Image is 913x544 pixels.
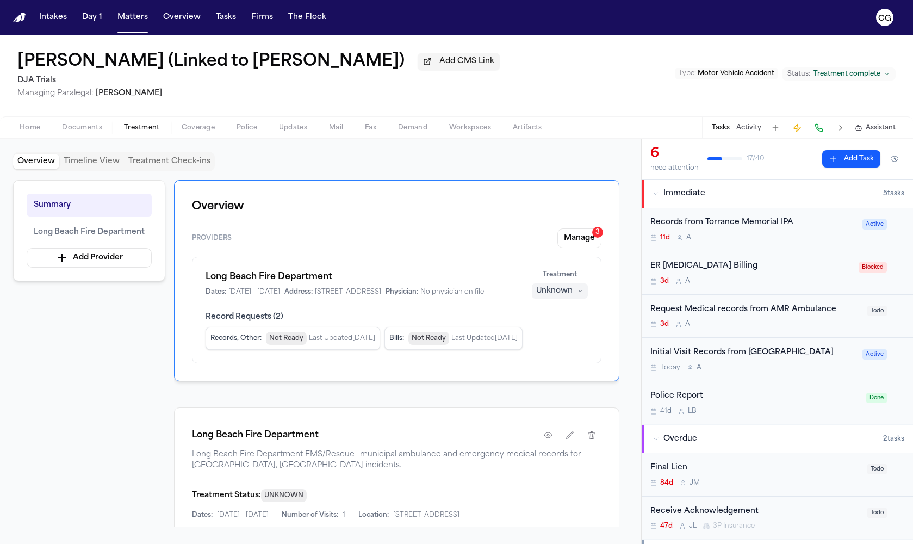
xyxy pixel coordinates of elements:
span: Physician: [386,288,418,296]
span: A [686,233,691,242]
span: J M [690,479,700,487]
button: Immediate5tasks [642,180,913,208]
span: Immediate [663,188,705,199]
span: A [697,363,701,372]
span: Managing Paralegal: [17,89,94,97]
text: CG [878,15,891,22]
span: Not Ready [266,332,307,345]
span: Record Requests ( 2 ) [206,312,588,323]
span: Blocked [859,262,887,273]
span: Home [20,123,40,132]
span: Not Ready [408,332,449,345]
button: The Flock [284,8,331,27]
span: Dates: [192,511,213,520]
div: 6 [650,145,699,163]
span: Artifacts [513,123,542,132]
div: Open task: Final Lien [642,453,913,497]
span: 47d [660,522,673,530]
div: Unknown [536,286,573,296]
span: 5 task s [883,189,904,198]
button: Add Task [768,120,783,135]
button: Activity [736,123,761,132]
div: 3 [592,227,603,238]
span: 84d [660,479,673,487]
span: UNKNOWN [261,489,307,502]
span: Documents [62,123,102,132]
span: J L [689,522,697,530]
span: Active [862,219,887,230]
button: Assistant [855,123,896,132]
button: Tasks [712,123,730,132]
span: Treatment [124,123,160,132]
button: Intakes [35,8,71,27]
span: Treatment complete [813,70,880,78]
span: 3d [660,277,669,286]
span: No physician on file [420,288,484,296]
span: Updates [279,123,307,132]
span: Demand [398,123,427,132]
button: Treatment Check-ins [124,154,215,169]
span: Today [660,363,680,372]
button: Add Task [822,150,880,168]
h1: Long Beach Fire Department [206,270,519,283]
button: Day 1 [78,8,107,27]
span: Long Beach Fire Department EMS/Rescue—municipal ambulance and emergency medical records for [GEOG... [192,449,601,471]
a: Home [13,13,26,23]
button: Overdue2tasks [642,425,913,453]
span: 2 task s [883,435,904,443]
button: Hide completed tasks (⌘⇧H) [885,150,904,168]
span: [DATE] - [DATE] [228,288,280,296]
div: need attention [650,164,699,172]
span: Add CMS Link [439,56,494,67]
span: Last Updated [DATE] [451,334,518,343]
span: Dates: [206,288,226,296]
span: Type : [679,70,696,77]
span: [STREET_ADDRESS] [393,511,459,520]
div: Receive Acknowledgement [650,505,861,518]
span: Coverage [182,123,215,132]
div: Open task: Initial Visit Records from Long Beach Memorial [642,338,913,381]
span: [DATE] - [DATE] [217,511,269,520]
button: Matters [113,8,152,27]
div: Initial Visit Records from [GEOGRAPHIC_DATA] [650,347,856,359]
div: Open task: Records from Torrance Memorial IPA [642,208,913,251]
div: Open task: Receive Acknowledgement [642,497,913,540]
span: 1 [343,511,345,520]
span: Number of Visits: [282,511,338,520]
div: Final Lien [650,462,861,474]
span: Todo [867,306,887,316]
button: Firms [247,8,277,27]
span: A [685,320,690,329]
button: Tasks [212,8,240,27]
button: Change status from Treatment complete [782,67,896,81]
span: Providers [192,234,232,243]
span: A [685,277,690,286]
span: [STREET_ADDRESS] [315,288,381,296]
button: Edit Type: Motor Vehicle Accident [675,68,778,79]
span: Bills : [389,334,404,343]
button: Manage3 [557,228,601,248]
span: 3P Insurance [713,522,755,530]
button: Timeline View [59,154,124,169]
div: Open task: Police Report [642,381,913,424]
span: Last Updated [DATE] [309,334,375,343]
img: Finch Logo [13,13,26,23]
button: Overview [159,8,205,27]
span: Address: [284,288,313,296]
span: Todo [867,464,887,474]
span: 41d [660,407,672,416]
button: Unknown [532,283,588,299]
span: Police [237,123,257,132]
span: Treatment Status: [192,491,261,499]
button: Overview [13,154,59,169]
span: Mail [329,123,343,132]
span: Records, Other : [210,334,262,343]
span: Workspaces [449,123,491,132]
button: Add CMS Link [418,53,500,70]
button: Create Immediate Task [790,120,805,135]
h2: DJA Trials [17,74,500,87]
